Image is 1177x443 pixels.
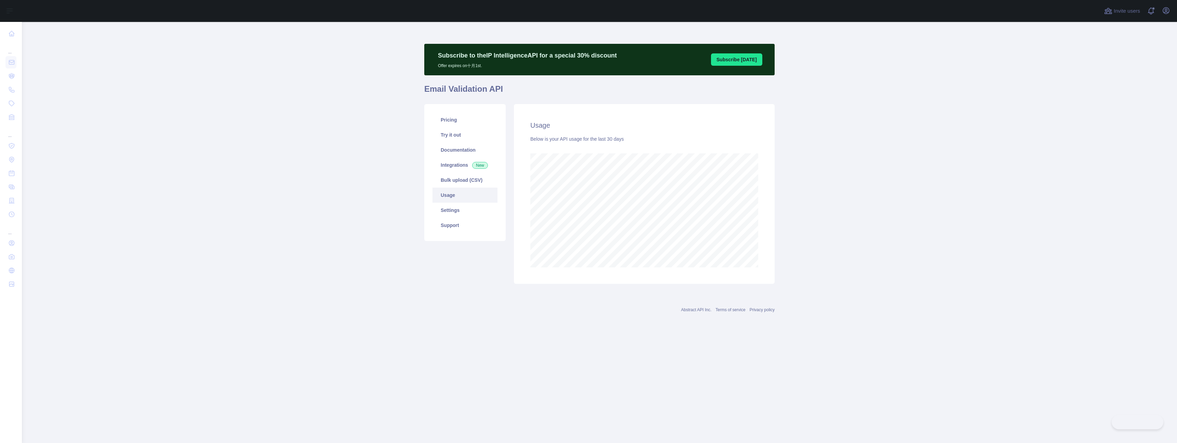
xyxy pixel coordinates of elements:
a: Settings [432,203,497,218]
iframe: Toggle Customer Support [1112,415,1163,429]
p: Subscribe to the IP Intelligence API for a special 30 % discount [438,51,617,60]
div: ... [5,41,16,55]
div: ... [5,222,16,236]
div: Below is your API usage for the last 30 days [530,136,758,142]
a: Documentation [432,142,497,157]
a: Support [432,218,497,233]
h2: Usage [530,121,758,130]
a: Terms of service [715,307,745,312]
a: Bulk upload (CSV) [432,173,497,188]
button: Subscribe [DATE] [711,53,762,66]
div: ... [5,125,16,138]
a: Abstract API Inc. [681,307,712,312]
button: Invite users [1103,5,1141,16]
a: Privacy policy [750,307,775,312]
a: Pricing [432,112,497,127]
h1: Email Validation API [424,84,775,100]
a: Try it out [432,127,497,142]
span: New [472,162,488,169]
p: Offer expires on 十月 1st. [438,60,617,68]
a: Usage [432,188,497,203]
span: Invite users [1114,7,1140,15]
a: Integrations New [432,157,497,173]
